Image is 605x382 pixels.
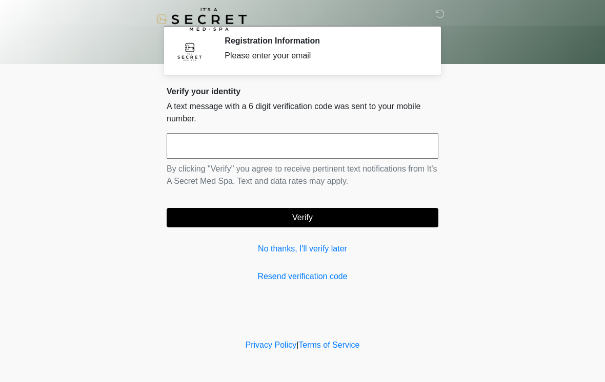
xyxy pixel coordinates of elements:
h2: Registration Information [225,36,423,46]
div: Please enter your email [225,50,423,62]
img: Agent Avatar [174,36,205,67]
h2: Verify your identity [167,87,438,96]
p: A text message with a 6 digit verification code was sent to your mobile number. [167,100,438,125]
a: No thanks, I'll verify later [167,243,438,255]
p: By clicking "Verify" you agree to receive pertinent text notifications from It's A Secret Med Spa... [167,163,438,187]
a: | [296,341,298,349]
a: Privacy Policy [246,341,297,349]
button: Verify [167,208,438,227]
img: It's A Secret Med Spa Logo [156,8,247,31]
a: Terms of Service [298,341,359,349]
a: Resend verification code [167,270,438,283]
